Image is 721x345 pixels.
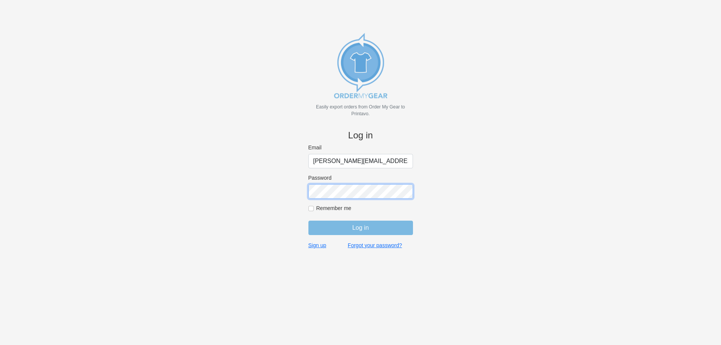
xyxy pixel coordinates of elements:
[348,242,402,249] a: Forgot your password?
[308,242,326,249] a: Sign up
[308,221,413,235] input: Log in
[308,144,413,151] label: Email
[308,174,413,181] label: Password
[308,130,413,141] h4: Log in
[323,28,399,103] img: new_omg_export_logo-652582c309f788888370c3373ec495a74b7b3fc93c8838f76510ecd25890bcc4.png
[316,205,413,212] label: Remember me
[308,103,413,117] p: Easily export orders from Order My Gear to Printavo.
